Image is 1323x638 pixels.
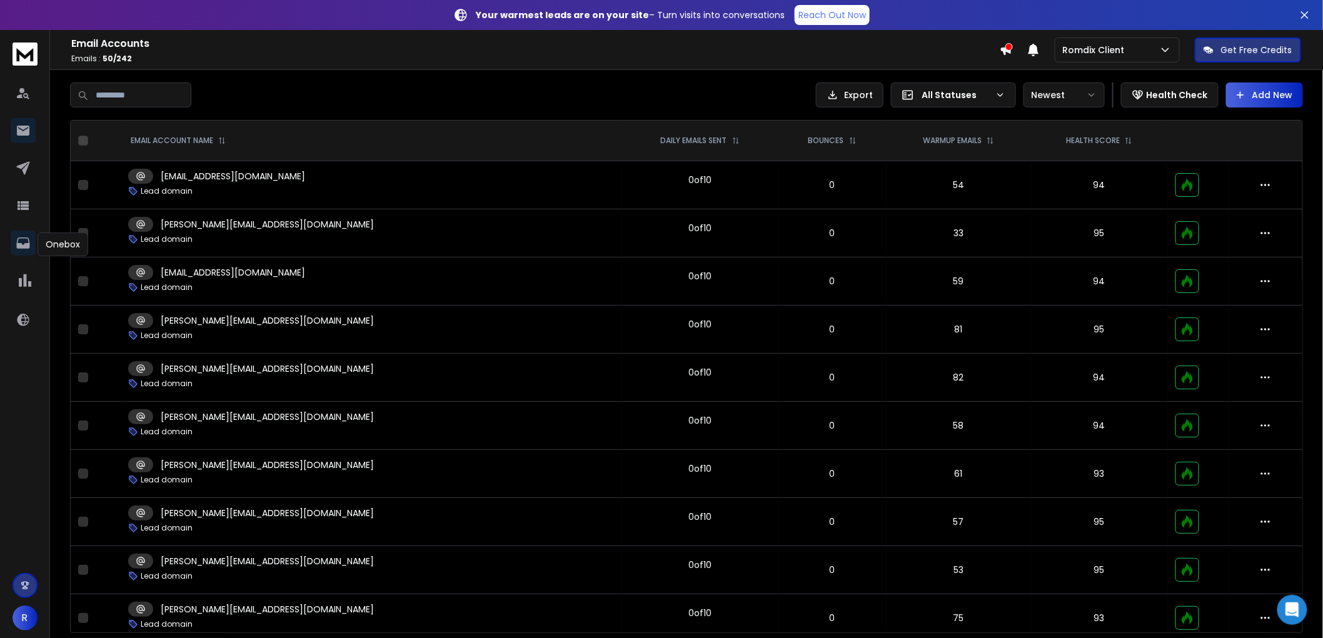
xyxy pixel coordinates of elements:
[688,559,712,571] div: 0 of 10
[71,54,1000,64] p: Emails :
[887,257,1031,306] td: 59
[34,72,44,82] img: tab_domain_overview_orange.svg
[808,136,844,146] p: BOUNCES
[13,606,38,631] button: R
[816,82,883,107] button: Export
[161,507,374,519] p: [PERSON_NAME][EMAIL_ADDRESS][DOMAIN_NAME]
[887,450,1031,498] td: 61
[786,323,879,336] p: 0
[1147,89,1208,101] p: Health Check
[48,74,112,82] div: Domain Overview
[141,379,193,389] p: Lead domain
[887,402,1031,450] td: 58
[1031,209,1168,257] td: 95
[1121,82,1219,107] button: Health Check
[161,603,374,616] p: [PERSON_NAME][EMAIL_ADDRESS][DOMAIN_NAME]
[887,209,1031,257] td: 33
[141,523,193,533] p: Lead domain
[1063,44,1130,56] p: Romdix Client
[688,462,712,475] div: 0 of 10
[688,366,712,379] div: 0 of 10
[1195,37,1301,62] button: Get Free Credits
[922,89,990,101] p: All Statuses
[786,179,879,191] p: 0
[688,270,712,282] div: 0 of 10
[161,459,374,471] p: [PERSON_NAME][EMAIL_ADDRESS][DOMAIN_NAME]
[161,266,305,279] p: [EMAIL_ADDRESS][DOMAIN_NAME]
[13,42,38,66] img: logo
[688,174,712,186] div: 0 of 10
[161,218,374,231] p: [PERSON_NAME][EMAIL_ADDRESS][DOMAIN_NAME]
[161,555,374,567] p: [PERSON_NAME][EMAIL_ADDRESS][DOMAIN_NAME]
[141,234,193,244] p: Lead domain
[786,564,879,576] p: 0
[795,5,870,25] a: Reach Out Now
[161,362,374,375] p: [PERSON_NAME][EMAIL_ADDRESS][DOMAIN_NAME]
[35,20,61,30] div: v 4.0.25
[887,354,1031,402] td: 82
[1066,136,1120,146] p: HEALTH SCORE
[476,9,785,21] p: – Turn visits into conversations
[103,53,132,64] span: 50 / 242
[1031,402,1168,450] td: 94
[887,498,1031,546] td: 57
[141,282,193,292] p: Lead domain
[786,516,879,528] p: 0
[688,222,712,234] div: 0 of 10
[1277,595,1307,625] div: Open Intercom Messenger
[1031,354,1168,402] td: 94
[141,427,193,437] p: Lead domain
[1221,44,1292,56] p: Get Free Credits
[786,275,879,287] p: 0
[141,475,193,485] p: Lead domain
[141,331,193,341] p: Lead domain
[1031,450,1168,498] td: 93
[476,9,649,21] strong: Your warmest leads are on your site
[161,314,374,327] p: [PERSON_NAME][EMAIL_ADDRESS][DOMAIN_NAME]
[1031,161,1168,209] td: 94
[124,72,134,82] img: tab_keywords_by_traffic_grey.svg
[798,9,866,21] p: Reach Out Now
[887,161,1031,209] td: 54
[161,411,374,423] p: [PERSON_NAME][EMAIL_ADDRESS][DOMAIN_NAME]
[923,136,982,146] p: WARMUP EMAILS
[786,612,879,624] p: 0
[1031,257,1168,306] td: 94
[786,467,879,480] p: 0
[688,607,712,619] div: 0 of 10
[141,571,193,581] p: Lead domain
[141,619,193,629] p: Lead domain
[20,20,30,30] img: logo_orange.svg
[161,170,305,182] p: [EMAIL_ADDRESS][DOMAIN_NAME]
[1031,546,1168,594] td: 95
[20,32,30,42] img: website_grey.svg
[661,136,727,146] p: DAILY EMAILS SENT
[141,186,193,196] p: Lead domain
[887,546,1031,594] td: 53
[1226,82,1303,107] button: Add New
[1031,498,1168,546] td: 95
[688,511,712,523] div: 0 of 10
[688,414,712,427] div: 0 of 10
[786,371,879,384] p: 0
[1024,82,1105,107] button: Newest
[131,136,226,146] div: EMAIL ACCOUNT NAME
[887,306,1031,354] td: 81
[138,74,211,82] div: Keywords by Traffic
[786,227,879,239] p: 0
[688,318,712,331] div: 0 of 10
[786,419,879,432] p: 0
[1031,306,1168,354] td: 95
[71,36,1000,51] h1: Email Accounts
[38,232,88,256] div: Onebox
[33,32,89,42] div: Domain: [URL]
